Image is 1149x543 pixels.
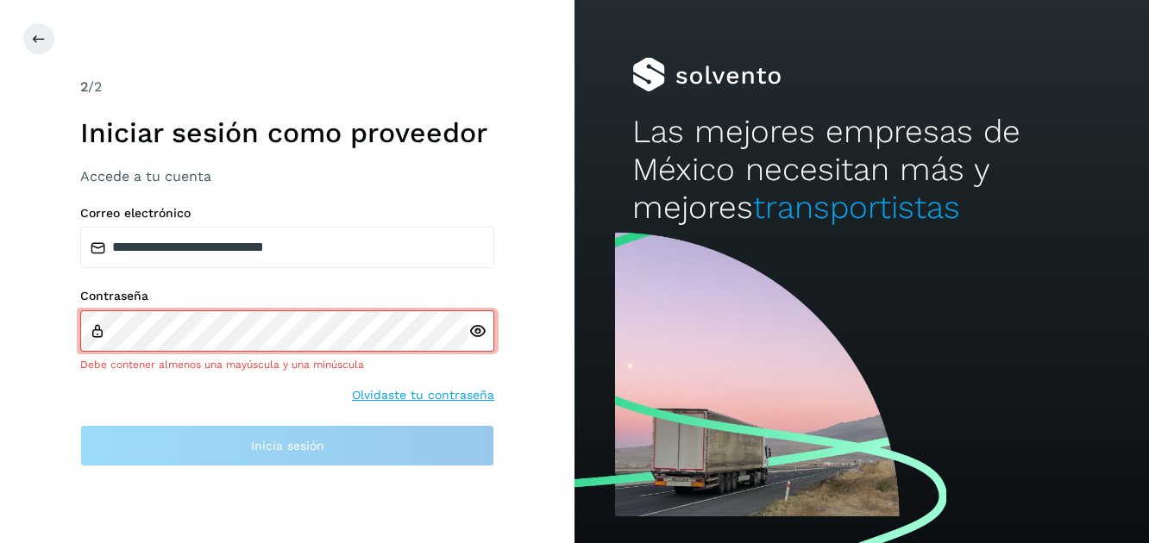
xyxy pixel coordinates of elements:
span: 2 [80,78,88,95]
button: Inicia sesión [80,425,494,466]
span: Inicia sesión [251,440,324,452]
span: transportistas [753,189,960,226]
label: Contraseña [80,289,494,303]
h1: Iniciar sesión como proveedor [80,116,494,149]
div: Debe contener almenos una mayúscula y una minúscula [80,357,494,372]
div: /2 [80,77,494,97]
h3: Accede a tu cuenta [80,168,494,184]
a: Olvidaste tu contraseña [352,386,494,404]
h2: Las mejores empresas de México necesitan más y mejores [632,113,1092,228]
label: Correo electrónico [80,206,494,221]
